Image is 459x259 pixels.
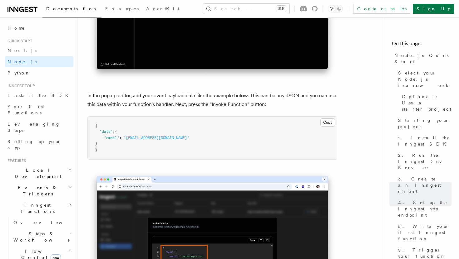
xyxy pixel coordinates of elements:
a: Node.js Quick Start [392,50,452,67]
a: AgentKit [142,2,183,17]
span: } [95,141,97,146]
span: 1. Install the Inngest SDK [398,135,452,147]
span: Next.js [7,48,37,53]
a: Overview [11,217,73,228]
a: 5. Write your first Inngest function [396,221,452,244]
span: "email" [104,136,119,140]
span: "[EMAIL_ADDRESS][DOMAIN_NAME]" [124,136,189,140]
button: Search...⌘K [203,4,289,14]
span: { [95,123,97,128]
a: Contact sales [353,4,410,14]
a: 1. Install the Inngest SDK [396,132,452,150]
span: 2. Run the Inngest Dev Server [398,152,452,171]
a: Your first Functions [5,101,73,118]
a: Home [5,22,73,34]
span: Optional: Use a starter project [402,94,452,112]
span: Local Development [5,167,68,180]
a: Setting up your app [5,136,73,153]
span: Inngest Functions [5,202,67,214]
button: Local Development [5,165,73,182]
span: Steps & Workflows [11,231,70,243]
span: Starting your project [398,117,452,130]
span: Overview [13,220,78,225]
a: Install the SDK [5,90,73,101]
a: 4. Set up the Inngest http endpoint [396,197,452,221]
span: "data" [100,129,113,134]
button: Inngest Functions [5,199,73,217]
span: Setting up your app [7,139,61,150]
span: Node.js Quick Start [394,52,452,65]
a: Documentation [42,2,101,17]
span: Features [5,158,26,163]
button: Toggle dark mode [328,5,343,12]
button: Steps & Workflows [11,228,73,246]
span: Node.js [7,59,37,64]
span: } [95,148,97,152]
a: 3. Create an Inngest client [396,173,452,197]
span: 4. Set up the Inngest http endpoint [398,199,452,218]
span: Leveraging Steps [7,122,60,133]
span: Home [7,25,25,31]
a: Sign Up [413,4,454,14]
span: Quick start [5,39,32,44]
span: Select your Node.js framework [398,70,452,89]
span: Events & Triggers [5,185,68,197]
span: AgentKit [146,6,179,11]
span: Examples [105,6,139,11]
span: { [115,129,117,134]
span: Python [7,70,30,75]
a: Python [5,67,73,79]
span: 3. Create an Inngest client [398,176,452,194]
a: Leveraging Steps [5,118,73,136]
a: 2. Run the Inngest Dev Server [396,150,452,173]
a: Select your Node.js framework [396,67,452,91]
a: Examples [101,2,142,17]
span: 5. Write your first Inngest function [398,223,452,242]
button: Copy [320,118,335,127]
span: : [119,136,121,140]
span: Inngest tour [5,84,35,89]
a: Node.js [5,56,73,67]
span: Your first Functions [7,104,45,115]
p: In the pop up editor, add your event payload data like the example below. This can be any JSON an... [87,91,337,109]
span: Install the SDK [7,93,72,98]
a: Next.js [5,45,73,56]
span: Documentation [46,6,98,11]
button: Events & Triggers [5,182,73,199]
a: Optional: Use a starter project [399,91,452,115]
kbd: ⌘K [277,6,286,12]
a: Starting your project [396,115,452,132]
h4: On this page [392,40,452,50]
span: : [113,129,115,134]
